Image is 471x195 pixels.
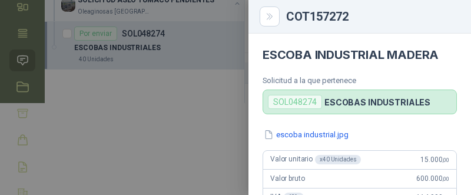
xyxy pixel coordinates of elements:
[263,48,457,62] h4: ESCOBA INDUSTRIAL MADERA
[263,9,277,24] button: Close
[263,76,457,85] p: Solicitud a la que pertenece
[420,156,449,164] span: 15.000
[268,95,322,109] div: SOL048274
[315,155,361,164] div: x 40 Unidades
[324,97,430,107] p: ESCOBAS INDUSTRIALES
[442,157,449,163] span: ,00
[442,176,449,182] span: ,00
[286,11,457,22] div: COT157272
[416,174,449,183] span: 600.000
[270,174,304,183] span: Valor bruto
[270,155,361,164] span: Valor unitario
[263,128,350,141] button: escoba industrial.jpg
